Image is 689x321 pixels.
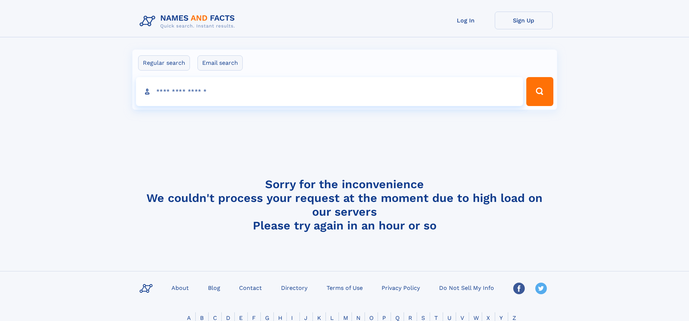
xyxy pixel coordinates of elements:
a: Privacy Policy [379,282,423,293]
input: search input [136,77,523,106]
a: Blog [205,282,223,293]
h4: Sorry for the inconvenience We couldn't process your request at the moment due to high load on ou... [137,177,553,232]
a: Log In [437,12,495,29]
button: Search Button [526,77,553,106]
label: Regular search [138,55,190,71]
a: Directory [278,282,310,293]
a: Contact [236,282,265,293]
label: Email search [197,55,243,71]
a: Terms of Use [324,282,366,293]
a: Do Not Sell My Info [436,282,497,293]
a: Sign Up [495,12,553,29]
img: Facebook [513,283,525,294]
img: Logo Names and Facts [137,12,241,31]
a: About [169,282,192,293]
img: Twitter [535,283,547,294]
